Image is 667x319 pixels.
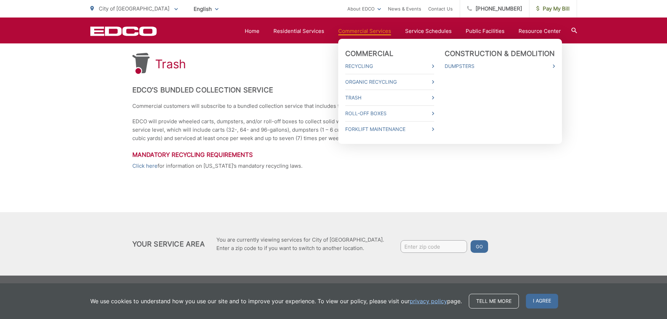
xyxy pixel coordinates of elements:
p: We use cookies to understand how you use our site and to improve your experience. To view our pol... [90,297,462,305]
button: Go [471,240,488,253]
a: Organic Recycling [345,78,434,86]
a: Tell me more [469,294,519,308]
p: Commercial customers will subscribe to a bundled collection service that includes trash, recyclin... [132,102,535,110]
a: Public Facilities [466,27,505,35]
a: Forklift Maintenance [345,125,434,133]
a: News & Events [388,5,421,13]
a: Recycling [345,62,434,70]
a: EDCD logo. Return to the homepage. [90,26,157,36]
a: About EDCO [347,5,381,13]
a: Resource Center [519,27,561,35]
input: Enter zip code [401,240,467,253]
span: I agree [526,294,558,308]
a: Service Schedules [405,27,452,35]
a: Dumpsters [445,62,555,70]
p: for information on [US_STATE]’s mandatory recycling laws. [132,162,535,170]
h2: Your Service Area [132,240,205,248]
span: Pay My Bill [536,5,570,13]
p: You are currently viewing services for City of [GEOGRAPHIC_DATA]. Enter a zip code to if you want... [216,236,384,252]
p: EDCO will provide wheeled carts, dumpsters, and/or roll-off boxes to collect solid waste. Custome... [132,117,535,143]
a: privacy policy [410,297,447,305]
a: Residential Services [273,27,324,35]
a: Click here [132,162,158,170]
h1: Trash [155,57,186,71]
a: Contact Us [428,5,453,13]
a: Trash [345,93,434,102]
a: Home [245,27,259,35]
span: English [188,3,224,15]
a: Commercial Services [338,27,391,35]
a: Commercial [345,49,394,58]
a: Construction & Demolition [445,49,555,58]
h2: EDCO’s Bundled Collection Service [132,86,535,94]
h3: Mandatory Recycling Requirements [132,151,535,158]
a: Roll-Off Boxes [345,109,434,118]
span: City of [GEOGRAPHIC_DATA] [99,5,169,12]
